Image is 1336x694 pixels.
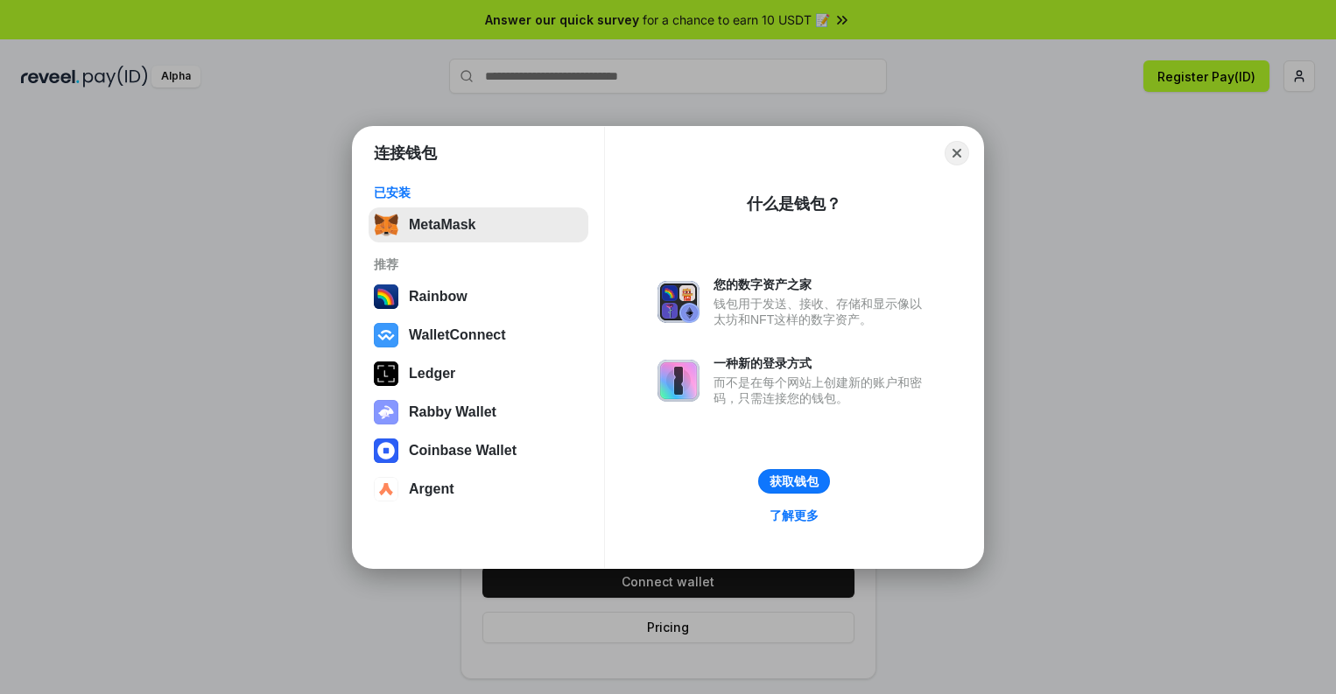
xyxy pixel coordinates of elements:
button: WalletConnect [369,318,588,353]
img: svg+xml,%3Csvg%20xmlns%3D%22http%3A%2F%2Fwww.w3.org%2F2000%2Fsvg%22%20fill%3D%22none%22%20viewBox... [374,400,398,424]
div: 您的数字资产之家 [714,277,931,292]
button: MetaMask [369,207,588,242]
button: 获取钱包 [758,469,830,494]
div: 推荐 [374,256,583,272]
div: Rainbow [409,289,468,305]
div: 而不是在每个网站上创建新的账户和密码，只需连接您的钱包。 [714,375,931,406]
button: Argent [369,472,588,507]
div: Coinbase Wallet [409,443,517,459]
div: 一种新的登录方式 [714,355,931,371]
div: 钱包用于发送、接收、存储和显示像以太坊和NFT这样的数字资产。 [714,296,931,327]
img: svg+xml,%3Csvg%20width%3D%2228%22%20height%3D%2228%22%20viewBox%3D%220%200%2028%2028%22%20fill%3D... [374,477,398,501]
div: Ledger [409,366,455,382]
img: svg+xml,%3Csvg%20xmlns%3D%22http%3A%2F%2Fwww.w3.org%2F2000%2Fsvg%22%20fill%3D%22none%22%20viewBox... [657,360,700,402]
div: 什么是钱包？ [747,193,841,214]
a: 了解更多 [759,504,829,527]
button: Rabby Wallet [369,395,588,430]
img: svg+xml,%3Csvg%20width%3D%22120%22%20height%3D%22120%22%20viewBox%3D%220%200%20120%20120%22%20fil... [374,284,398,309]
button: Coinbase Wallet [369,433,588,468]
button: Rainbow [369,279,588,314]
div: WalletConnect [409,327,506,343]
button: Ledger [369,356,588,391]
img: svg+xml,%3Csvg%20xmlns%3D%22http%3A%2F%2Fwww.w3.org%2F2000%2Fsvg%22%20width%3D%2228%22%20height%3... [374,361,398,386]
button: Close [945,141,969,165]
img: svg+xml,%3Csvg%20fill%3D%22none%22%20height%3D%2233%22%20viewBox%3D%220%200%2035%2033%22%20width%... [374,213,398,237]
img: svg+xml,%3Csvg%20width%3D%2228%22%20height%3D%2228%22%20viewBox%3D%220%200%2028%2028%22%20fill%3D... [374,323,398,347]
div: Rabby Wallet [409,404,496,420]
div: 已安装 [374,185,583,200]
div: Argent [409,481,454,497]
div: MetaMask [409,217,475,233]
h1: 连接钱包 [374,143,437,164]
img: svg+xml,%3Csvg%20width%3D%2228%22%20height%3D%2228%22%20viewBox%3D%220%200%2028%2028%22%20fill%3D... [374,438,398,463]
div: 了解更多 [770,508,819,523]
img: svg+xml,%3Csvg%20xmlns%3D%22http%3A%2F%2Fwww.w3.org%2F2000%2Fsvg%22%20fill%3D%22none%22%20viewBox... [657,281,700,323]
div: 获取钱包 [770,473,819,489]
